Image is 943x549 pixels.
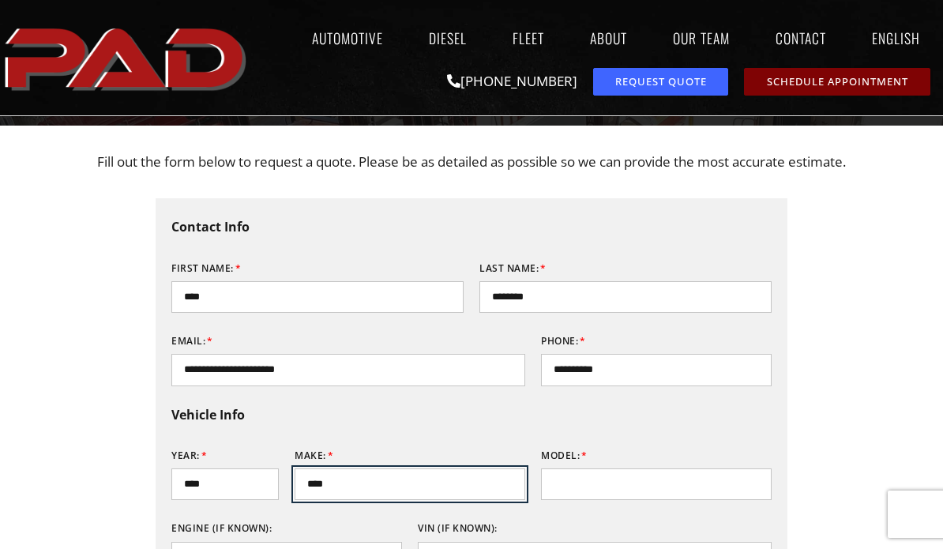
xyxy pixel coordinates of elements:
[541,443,588,468] label: Model:
[171,516,272,541] label: Engine (if known):
[761,20,841,56] a: Contact
[254,20,943,56] nav: Menu
[295,443,333,468] label: Make:
[297,20,398,56] a: Automotive
[171,406,245,423] b: Vehicle Info
[418,516,498,541] label: VIN (if known):
[541,329,586,354] label: Phone:
[479,256,547,281] label: Last Name:
[171,218,250,235] b: Contact Info
[171,443,207,468] label: Year:
[498,20,559,56] a: Fleet
[414,20,482,56] a: Diesel
[593,68,729,96] a: request a service or repair quote
[744,68,930,96] a: schedule repair or service appointment
[447,72,577,90] a: [PHONE_NUMBER]
[8,149,935,175] p: Fill out the form below to request a quote. Please be as detailed as possible so we can provide t...
[171,256,241,281] label: First Name:
[615,77,707,87] span: Request Quote
[575,20,642,56] a: About
[171,329,213,354] label: Email:
[857,20,943,56] a: English
[767,77,908,87] span: Schedule Appointment
[658,20,745,56] a: Our Team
